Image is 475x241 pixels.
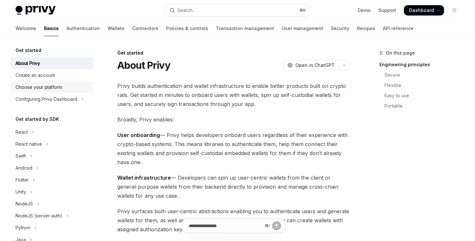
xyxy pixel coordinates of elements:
a: Demo [358,7,371,14]
div: Python [16,224,30,232]
a: Engineering principles [379,59,465,70]
button: Toggle Unity section [10,186,93,198]
button: Toggle Android section [10,162,93,174]
div: About Privy [16,59,40,67]
a: Support [378,7,396,14]
a: Wallets [108,21,124,36]
a: Security [331,21,349,36]
div: NodeJS [16,200,33,208]
div: Configuring Privy Dashboard [16,95,77,103]
div: NodeJS (server-auth) [16,212,62,220]
strong: User onboarding [117,132,160,138]
button: Open search [165,5,310,16]
button: Toggle Configuring Privy Dashboard section [10,93,93,105]
span: ⌘ K [299,8,306,13]
a: Transaction management [216,21,274,36]
div: Swift [16,152,26,160]
a: API reference [383,21,414,36]
a: Authentication [67,21,100,36]
button: Toggle Swift section [10,150,93,162]
div: React native [16,140,42,148]
a: Create an account [10,69,93,81]
button: Toggle React section [10,126,93,138]
span: — Developers can spin up user-centric wallets from the client or general-purpose wallets from the... [117,173,350,200]
a: Welcome [16,21,36,36]
div: Flutter [16,176,29,184]
a: Dashboard [404,5,444,16]
a: Recipes [357,21,375,36]
a: Portable [379,101,465,111]
div: Android [16,164,32,172]
button: Toggle Python section [10,222,93,234]
span: Dashboard [409,7,434,14]
button: Toggle Flutter section [10,174,93,186]
a: Policies & controls [166,21,208,36]
span: Broadly, Privy enables: [117,115,350,124]
a: Choose your platform [10,81,93,93]
a: Basics [44,21,59,36]
h5: Get started by SDK [16,115,59,123]
button: Toggle NodeJS section [10,198,93,210]
span: Open in ChatGPT [295,62,335,68]
a: About Privy [10,58,93,69]
button: Toggle React native section [10,138,93,150]
button: Open in ChatGPT [283,60,339,71]
div: Search... [177,6,195,14]
h1: About Privy [117,59,170,71]
img: light logo [16,6,56,15]
button: Send message [272,221,281,230]
span: On this page [386,49,415,57]
a: Easy to use [379,90,465,101]
span: Privy surfaces both user-centric abstractions enabling you to authenticate users and generate wal... [117,207,350,234]
div: Choose your platform [16,83,62,91]
input: Ask a question... [189,219,262,233]
strong: Wallet infrastructure [117,174,171,181]
button: Toggle NodeJS (server-auth) section [10,210,93,222]
div: React [16,128,28,136]
span: — Privy helps developers onboard users regardless of their experience with crypto-based systems. ... [117,131,350,167]
a: Connectors [132,21,158,36]
div: Create an account [16,71,55,79]
h5: Get started [16,47,41,54]
span: Privy builds authentication and wallet infrastructure to enable better products built on crypto r... [117,81,350,109]
a: Secure [379,70,465,80]
a: User management [282,21,323,36]
div: Unity [16,188,26,196]
button: Toggle dark mode [449,5,459,16]
div: Get started [117,50,350,56]
a: Flexible [379,80,465,90]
